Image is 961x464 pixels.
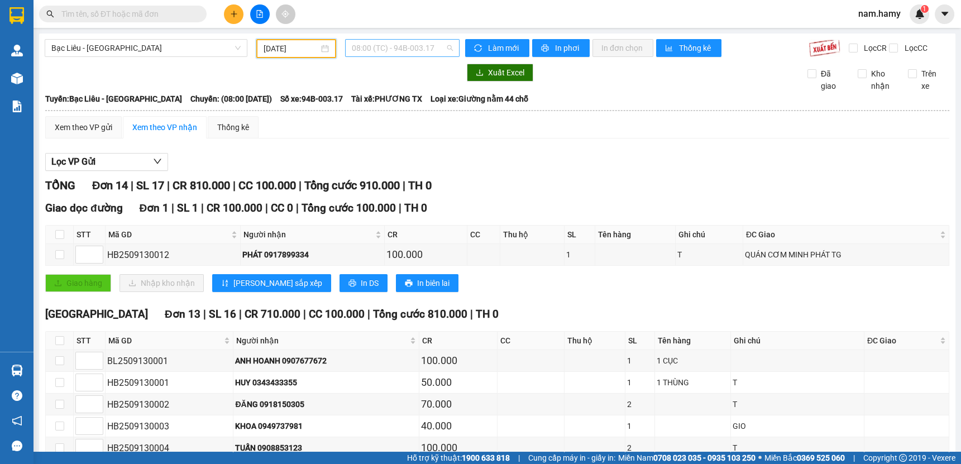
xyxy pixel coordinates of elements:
[653,453,756,462] strong: 0708 023 035 - 0935 103 250
[518,452,520,464] span: |
[153,157,162,166] span: down
[203,308,206,321] span: |
[431,93,528,105] span: Loại xe: Giường nằm 44 chỗ
[541,44,551,53] span: printer
[676,226,743,244] th: Ghi chú
[618,452,756,464] span: Miền Nam
[849,7,910,21] span: nam.hamy
[207,202,262,214] span: CR 100.000
[417,277,450,289] span: In biên lai
[209,308,236,321] span: SL 16
[106,415,233,437] td: HB2509130003
[733,420,862,432] div: GIO
[9,7,24,24] img: logo-vxr
[171,202,174,214] span: |
[500,226,565,244] th: Thu hộ
[627,442,652,454] div: 2
[421,375,495,390] div: 50.000
[264,42,318,55] input: 13/09/2025
[733,398,862,410] div: T
[74,332,106,350] th: STT
[352,40,453,56] span: 08:00 (TC) - 94B-003.17
[867,334,938,347] span: ĐC Giao
[107,354,231,368] div: BL2509130001
[764,452,845,464] span: Miền Bắc
[51,155,95,169] span: Lọc VP Gửi
[280,93,343,105] span: Số xe: 94B-003.17
[106,350,233,372] td: BL2509130001
[403,179,405,192] span: |
[309,308,365,321] span: CC 100.000
[239,308,242,321] span: |
[271,202,293,214] span: CC 0
[677,248,741,261] div: T
[566,248,593,261] div: 1
[276,4,295,24] button: aim
[627,355,652,367] div: 1
[107,441,231,455] div: HB2509130004
[565,226,595,244] th: SL
[421,396,495,412] div: 70.000
[625,332,654,350] th: SL
[45,274,111,292] button: uploadGiao hàng
[421,440,495,456] div: 100.000
[396,274,458,292] button: printerIn biên lai
[404,202,427,214] span: TH 0
[106,372,233,394] td: HB2509130001
[733,442,862,454] div: T
[235,420,417,432] div: KHOA 0949737981
[108,228,229,241] span: Mã GD
[281,10,289,18] span: aim
[11,73,23,84] img: warehouse-icon
[45,94,182,103] b: Tuyến: Bạc Liêu - [GEOGRAPHIC_DATA]
[655,332,731,350] th: Tên hàng
[242,248,383,261] div: PHÁT 0917899334
[212,274,331,292] button: sort-ascending[PERSON_NAME] sắp xếp
[528,452,615,464] span: Cung cấp máy in - giấy in:
[935,4,954,24] button: caret-down
[235,442,417,454] div: TUẤN 0908853123
[233,179,236,192] span: |
[302,202,396,214] span: Tổng cước 100.000
[859,42,888,54] span: Lọc CR
[131,179,133,192] span: |
[462,453,510,462] strong: 1900 633 818
[532,39,590,57] button: printerIn phơi
[797,453,845,462] strong: 0369 525 060
[136,179,164,192] span: SL 17
[256,10,264,18] span: file-add
[656,39,721,57] button: bar-chartThống kê
[555,42,581,54] span: In phơi
[470,308,473,321] span: |
[385,226,467,244] th: CR
[190,93,272,105] span: Chuyến: (08:00 [DATE])
[235,355,417,367] div: ANH HOANH 0907677672
[467,64,533,82] button: downloadXuất Excel
[201,202,204,214] span: |
[106,244,241,266] td: HB2509130012
[373,308,467,321] span: Tổng cước 810.000
[421,418,495,434] div: 40.000
[421,353,495,369] div: 100.000
[921,5,929,13] sup: 1
[657,376,729,389] div: 1 THÙNG
[304,179,400,192] span: Tổng cước 910.000
[627,398,652,410] div: 2
[119,274,204,292] button: downloadNhập kho nhận
[867,68,900,92] span: Kho nhận
[816,68,849,92] span: Đã giao
[745,248,947,261] div: QUÁN CƠM MINH PHÁT TG
[250,4,270,24] button: file-add
[235,376,417,389] div: HUY 0343433355
[106,437,233,459] td: HB2509130004
[140,202,169,214] span: Đơn 1
[595,226,676,244] th: Tên hàng
[917,68,950,92] span: Trên xe
[303,308,306,321] span: |
[173,179,230,192] span: CR 810.000
[679,42,713,54] span: Thống kê
[61,8,193,20] input: Tìm tên, số ĐT hoặc mã đơn
[465,39,529,57] button: syncLàm mới
[236,334,407,347] span: Người nhận
[592,39,653,57] button: In đơn chọn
